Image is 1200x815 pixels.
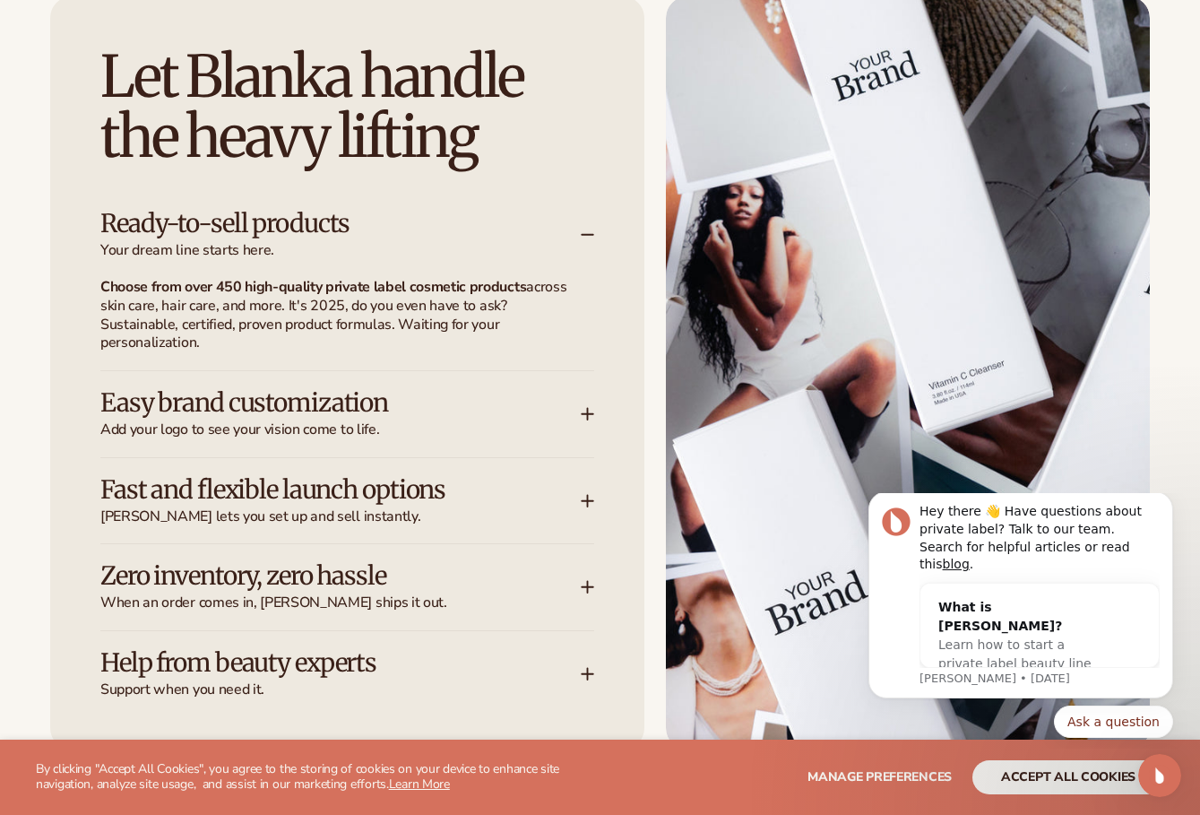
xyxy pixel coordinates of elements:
[972,760,1164,794] button: accept all cookies
[1138,754,1181,797] iframe: Intercom live chat
[100,277,526,297] strong: Choose from over 450 high-quality private label cosmetic products
[100,278,573,352] p: across skin care, hair care, and more. It's 2025, do you even have to ask? Sustainable, certified...
[78,178,318,194] p: Message from Lee, sent 7w ago
[100,649,527,677] h3: Help from beauty experts
[807,768,952,785] span: Manage preferences
[97,105,263,143] div: What is [PERSON_NAME]?
[100,389,527,417] h3: Easy brand customization
[389,776,450,793] a: Learn More
[100,210,527,238] h3: Ready-to-sell products
[100,47,594,167] h2: Let Blanka handle the heavy lifting
[79,91,281,213] div: What is [PERSON_NAME]?Learn how to start a private label beauty line with [PERSON_NAME]
[100,594,581,612] span: When an order comes in, [PERSON_NAME] ships it out.
[100,507,581,526] span: [PERSON_NAME] lets you set up and sell instantly.
[100,681,581,699] span: Support when you need it.
[807,760,952,794] button: Manage preferences
[101,64,128,78] a: blog
[78,10,318,174] div: Message content
[97,144,250,196] span: Learn how to start a private label beauty line with [PERSON_NAME]
[100,476,527,504] h3: Fast and flexible launch options
[212,212,332,245] button: Quick reply: Ask a question
[100,421,581,439] span: Add your logo to see your vision come to life.
[78,10,318,80] div: Hey there 👋 Have questions about private label? Talk to our team. Search for helpful articles or ...
[36,762,588,793] p: By clicking "Accept All Cookies", you agree to the storing of cookies on your device to enhance s...
[100,562,527,590] h3: Zero inventory, zero hassle
[842,493,1200,749] iframe: Intercom notifications message
[100,241,581,260] span: Your dream line starts here.
[27,212,332,245] div: Quick reply options
[40,14,69,43] img: Profile image for Lee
